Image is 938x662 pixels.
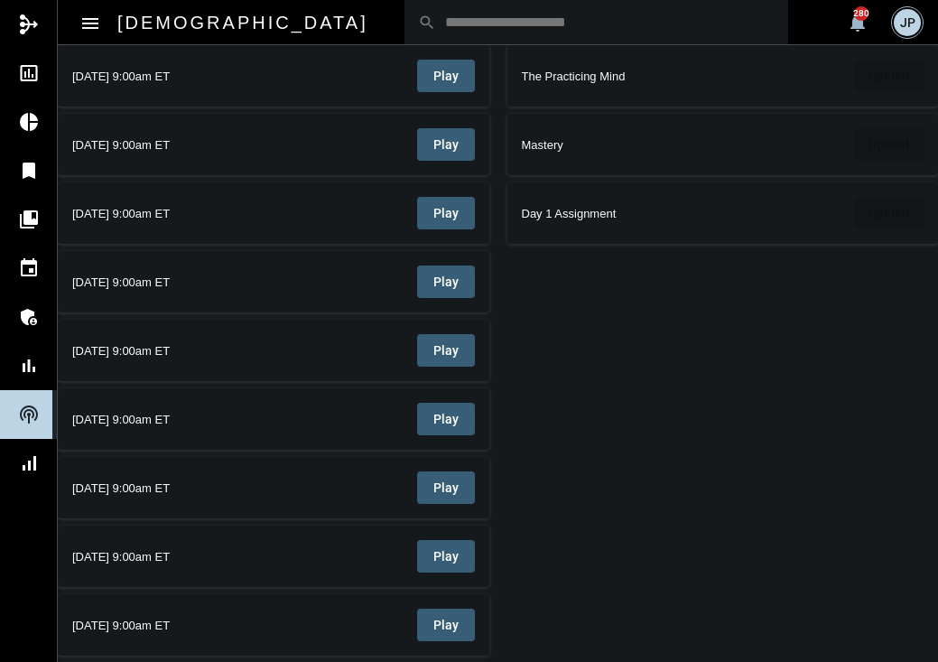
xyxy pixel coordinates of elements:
[868,137,909,152] span: Upload
[18,404,40,425] mat-icon: podcasts
[433,137,459,152] span: Play
[433,480,459,495] span: Play
[418,14,436,32] mat-icon: search
[854,6,868,21] div: 280
[18,111,40,133] mat-icon: pie_chart
[18,209,40,230] mat-icon: collections_bookmark
[72,481,252,495] div: [DATE] 9:00am ET
[417,609,475,641] button: Play
[18,452,40,474] mat-icon: signal_cellular_alt
[72,138,252,152] div: [DATE] 9:00am ET
[72,413,252,426] div: [DATE] 9:00am ET
[854,197,924,229] button: Upload
[72,70,252,83] div: [DATE] 9:00am ET
[433,618,459,632] span: Play
[433,275,459,289] span: Play
[522,138,661,152] div: Mastery
[417,540,475,573] button: Play
[417,403,475,435] button: Play
[868,69,909,83] span: Upload
[854,60,924,92] button: Upload
[18,257,40,279] mat-icon: event
[522,207,696,220] div: Day 1 Assignment
[433,412,459,426] span: Play
[417,128,475,161] button: Play
[417,334,475,367] button: Play
[417,60,475,92] button: Play
[18,355,40,377] mat-icon: bar_chart
[72,5,108,41] button: Toggle sidenav
[868,206,909,220] span: Upload
[417,471,475,504] button: Play
[72,344,252,358] div: [DATE] 9:00am ET
[72,207,252,220] div: [DATE] 9:00am ET
[433,206,459,220] span: Play
[417,197,475,229] button: Play
[854,128,924,161] button: Upload
[72,550,252,564] div: [DATE] 9:00am ET
[433,69,459,83] span: Play
[18,14,40,35] mat-icon: mediation
[72,275,252,289] div: [DATE] 9:00am ET
[894,9,921,36] div: JP
[433,343,459,358] span: Play
[18,62,40,84] mat-icon: insert_chart_outlined
[847,12,868,33] mat-icon: notifications
[72,619,252,632] div: [DATE] 9:00am ET
[433,549,459,564] span: Play
[117,8,368,37] h2: [DEMOGRAPHIC_DATA]
[79,13,101,34] mat-icon: Side nav toggle icon
[522,70,701,83] div: The Practicing Mind
[18,306,40,328] mat-icon: admin_panel_settings
[417,266,475,298] button: Play
[18,160,40,182] mat-icon: bookmark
